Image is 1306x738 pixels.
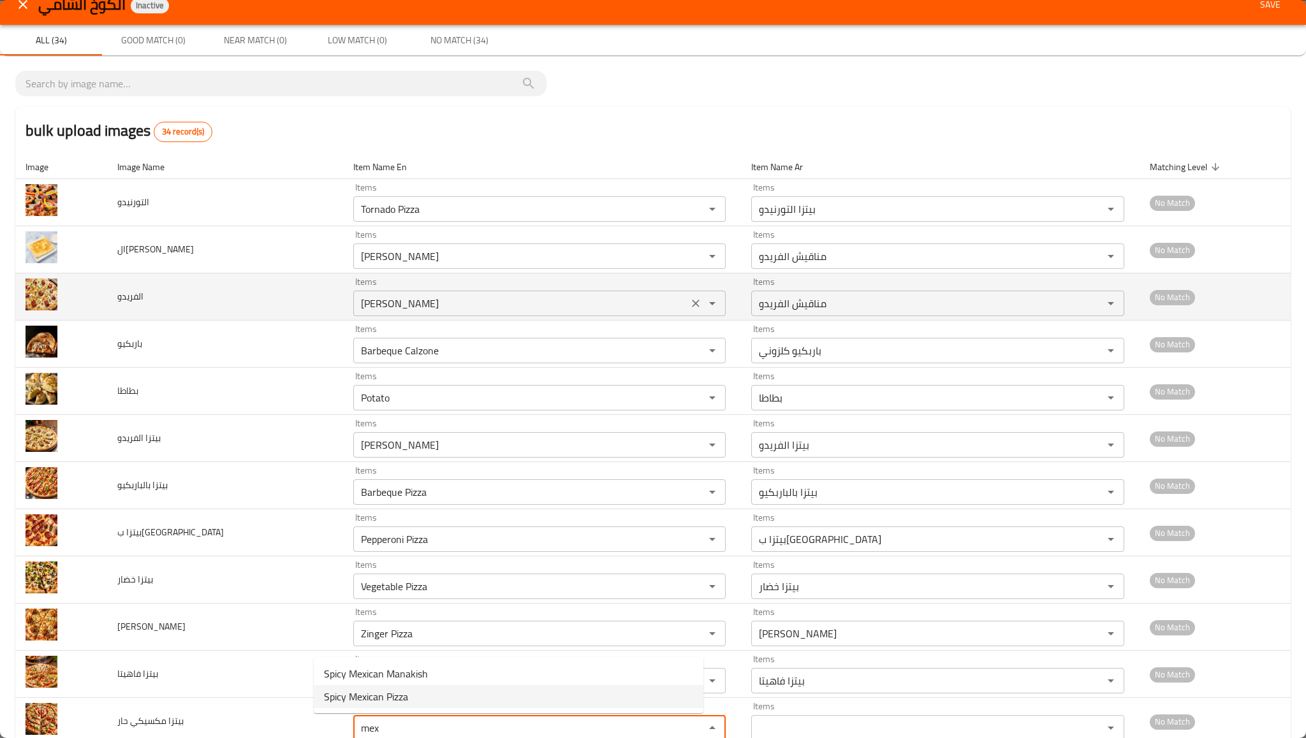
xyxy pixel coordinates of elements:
[26,703,57,735] img: بيتزا مكسيكي حار
[1102,247,1120,265] button: Open
[110,33,196,48] span: Good Match (0)
[416,33,503,48] span: No Match (34)
[26,73,536,94] input: search
[26,561,57,593] img: بيتزا خضار
[703,577,721,595] button: Open
[1102,294,1120,312] button: Open
[26,514,57,546] img: بيتزا ببروني
[741,155,1139,179] th: Item Name Ar
[26,420,57,452] img: بيتزا الفريدو
[1102,577,1120,595] button: Open
[703,672,721,690] button: Open
[687,294,705,312] button: Clear
[154,126,212,138] span: 34 record(s)
[117,288,143,305] span: الفريدو
[324,666,428,681] span: Spicy Mexican Manakish
[117,713,184,729] span: بيتزا مكسيكي حار
[212,33,298,48] span: Near Match (0)
[1102,672,1120,690] button: Open
[703,294,721,312] button: Open
[1150,526,1195,540] span: No Match
[117,382,138,399] span: بطاطا
[1150,479,1195,493] span: No Match
[26,119,212,142] h2: bulk upload images
[1150,159,1224,175] span: Matching Level
[26,231,57,263] img: الفريدو الفريدو
[117,618,186,635] span: [PERSON_NAME]
[703,247,721,265] button: Open
[1102,389,1120,407] button: Open
[703,389,721,407] button: Open
[117,524,224,540] span: بيتزا ب[GEOGRAPHIC_DATA]
[154,122,212,142] div: Total records count
[1102,342,1120,359] button: Open
[26,326,57,358] img: باربكيو
[1150,667,1195,682] span: No Match
[1150,431,1195,446] span: No Match
[703,342,721,359] button: Open
[1102,625,1120,642] button: Open
[15,155,107,179] th: Image
[703,719,721,737] button: Close
[117,477,168,493] span: بيتزا بالباربكيو
[117,194,149,210] span: التورنيدو
[703,530,721,548] button: Open
[1102,200,1120,218] button: Open
[1150,196,1195,210] span: No Match
[117,571,153,588] span: بيتزا خضار
[26,609,57,640] img: بيتزا زنجر
[1150,384,1195,399] span: No Match
[703,200,721,218] button: Open
[1150,243,1195,257] span: No Match
[1150,620,1195,635] span: No Match
[1150,573,1195,588] span: No Match
[314,33,400,48] span: Low Match (0)
[1102,483,1120,501] button: Open
[117,241,194,257] span: ال[PERSON_NAME]
[343,155,741,179] th: Item Name En
[26,656,57,688] img: بيتزا فاهيتا
[1102,436,1120,454] button: Open
[703,625,721,642] button: Open
[117,335,142,352] span: باربكيو
[703,436,721,454] button: Open
[1102,719,1120,737] button: Open
[1150,290,1195,305] span: No Match
[26,184,57,216] img: التورنيدو
[117,665,158,682] span: بيتزا فاهيتا
[26,279,57,310] img: الفريدو
[324,689,408,704] span: Spicy Mexican Pizza
[1102,530,1120,548] button: Open
[26,467,57,499] img: بيتزا بالباربكيو
[1150,714,1195,729] span: No Match
[8,33,94,48] span: All (34)
[703,483,721,501] button: Open
[117,430,161,446] span: بيتزا الفريدو
[117,159,181,175] span: Image Name
[26,373,57,405] img: بطاطا
[1150,337,1195,352] span: No Match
